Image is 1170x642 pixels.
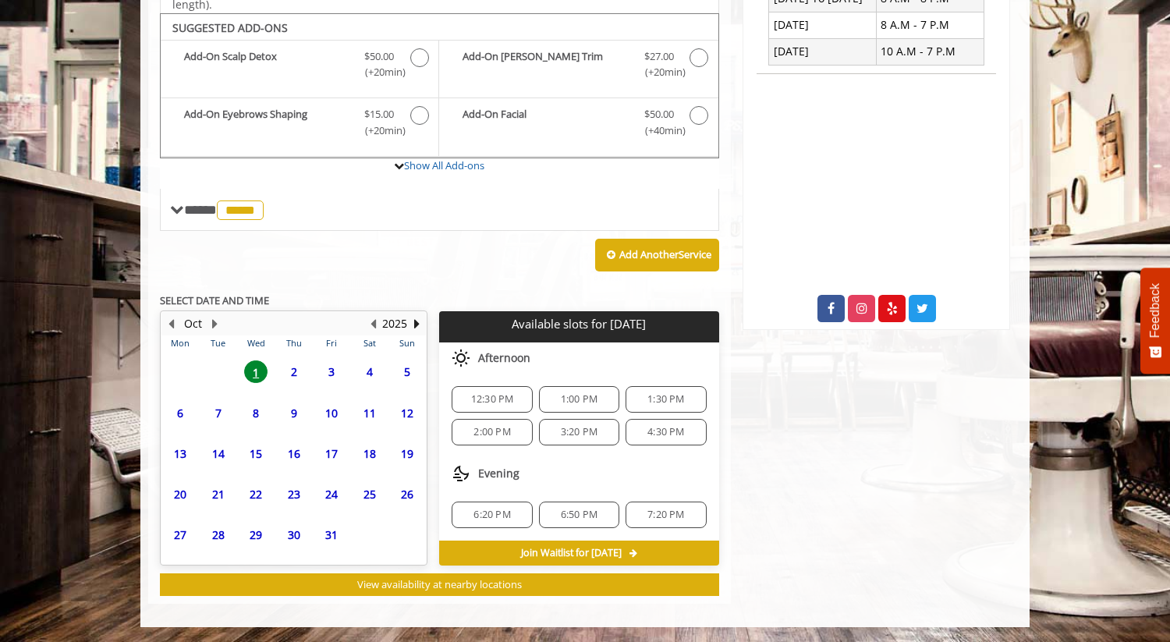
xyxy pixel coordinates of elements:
[199,433,236,474] td: Select day14
[595,239,719,271] button: Add AnotherService
[644,48,674,65] span: $27.00
[282,402,306,424] span: 9
[647,509,684,521] span: 7:20 PM
[350,474,388,514] td: Select day25
[244,402,268,424] span: 8
[172,20,288,35] b: SUGGESTED ADD-ONS
[237,352,275,392] td: Select day1
[350,335,388,351] th: Sat
[647,426,684,438] span: 4:30 PM
[237,392,275,433] td: Select day8
[313,352,350,392] td: Select day3
[350,392,388,433] td: Select day11
[364,48,394,65] span: $50.00
[161,474,199,514] td: Select day20
[447,48,710,85] label: Add-On Beard Trim
[445,317,712,331] p: Available slots for [DATE]
[313,392,350,433] td: Select day10
[478,352,530,364] span: Afternoon
[358,360,381,383] span: 4
[561,509,597,521] span: 6:50 PM
[636,64,682,80] span: (+20min )
[619,247,711,261] b: Add Another Service
[184,315,202,332] button: Oct
[161,335,199,351] th: Mon
[357,577,522,591] span: View availability at nearby locations
[168,442,192,465] span: 13
[410,315,423,332] button: Next Year
[184,106,349,139] b: Add-On Eyebrows Shaping
[237,335,275,351] th: Wed
[395,402,419,424] span: 12
[207,442,230,465] span: 14
[367,315,379,332] button: Previous Year
[876,12,984,38] td: 8 A.M - 7 P.M
[184,48,349,81] b: Add-On Scalp Detox
[561,393,597,406] span: 1:00 PM
[478,467,519,480] span: Evening
[168,523,192,546] span: 27
[237,433,275,474] td: Select day15
[275,515,312,555] td: Select day30
[364,106,394,122] span: $15.00
[275,335,312,351] th: Thu
[358,483,381,505] span: 25
[313,335,350,351] th: Fri
[539,419,619,445] div: 3:20 PM
[208,315,221,332] button: Next Month
[282,442,306,465] span: 16
[388,352,427,392] td: Select day5
[282,360,306,383] span: 2
[168,402,192,424] span: 6
[521,547,622,559] span: Join Waitlist for [DATE]
[356,122,402,139] span: (+20min )
[165,315,177,332] button: Previous Month
[388,392,427,433] td: Select day12
[275,392,312,433] td: Select day9
[636,122,682,139] span: (+40min )
[237,515,275,555] td: Select day29
[473,509,510,521] span: 6:20 PM
[452,349,470,367] img: afternoon slots
[452,386,532,413] div: 12:30 PM
[313,474,350,514] td: Select day24
[199,515,236,555] td: Select day28
[350,352,388,392] td: Select day4
[207,523,230,546] span: 28
[160,293,269,307] b: SELECT DATE AND TIME
[388,474,427,514] td: Select day26
[356,64,402,80] span: (+20min )
[244,360,268,383] span: 1
[199,474,236,514] td: Select day21
[358,442,381,465] span: 18
[463,48,628,81] b: Add-On [PERSON_NAME] Trim
[452,419,532,445] div: 2:00 PM
[626,419,706,445] div: 4:30 PM
[275,474,312,514] td: Select day23
[161,392,199,433] td: Select day6
[168,106,431,143] label: Add-On Eyebrows Shaping
[350,433,388,474] td: Select day18
[644,106,674,122] span: $50.00
[160,13,719,158] div: The Made Man Haircut Add-onS
[161,515,199,555] td: Select day27
[1148,283,1162,338] span: Feedback
[199,392,236,433] td: Select day7
[647,393,684,406] span: 1:30 PM
[561,426,597,438] span: 3:20 PM
[463,106,628,139] b: Add-On Facial
[199,335,236,351] th: Tue
[313,515,350,555] td: Select day31
[207,483,230,505] span: 21
[320,442,343,465] span: 17
[320,360,343,383] span: 3
[1140,268,1170,374] button: Feedback - Show survey
[168,48,431,85] label: Add-On Scalp Detox
[275,352,312,392] td: Select day2
[320,523,343,546] span: 31
[395,442,419,465] span: 19
[769,12,877,38] td: [DATE]
[626,502,706,528] div: 7:20 PM
[395,483,419,505] span: 26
